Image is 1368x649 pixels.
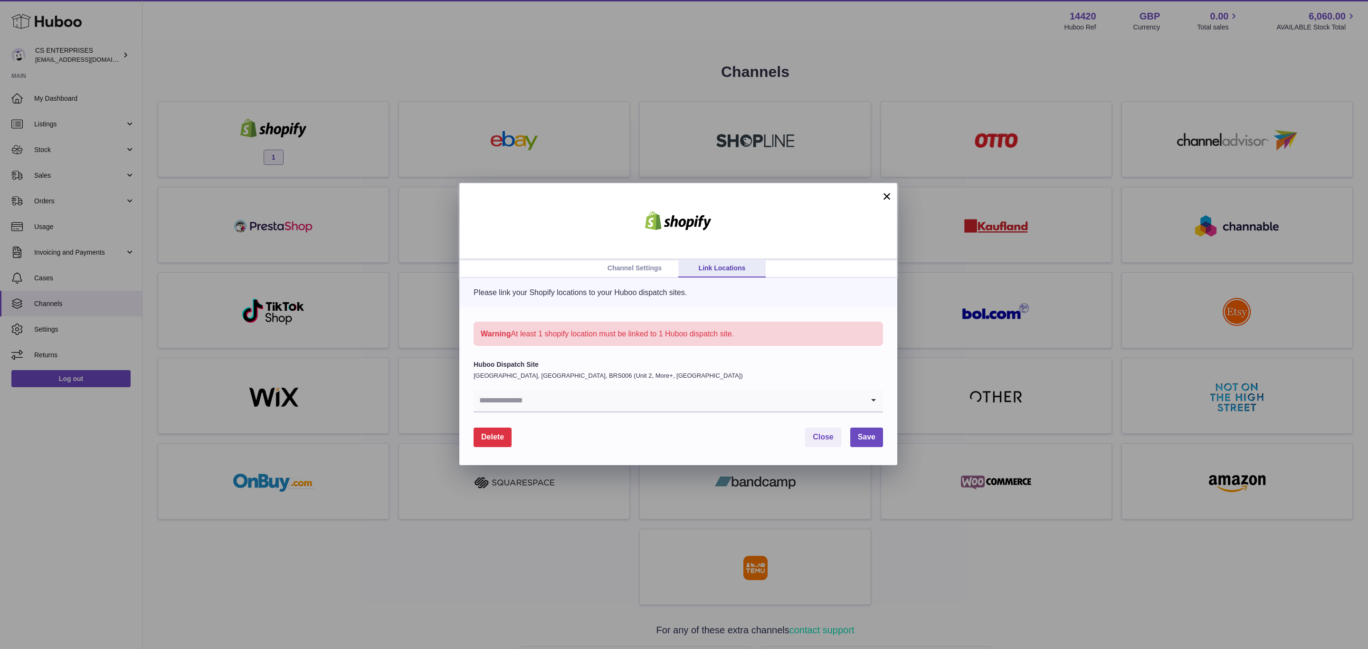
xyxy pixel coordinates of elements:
button: Close [805,428,841,447]
span: Save [858,433,875,441]
button: × [881,191,893,202]
span: Close [813,433,834,441]
p: Please link your Shopify locations to your Huboo dispatch sites. [474,287,883,298]
p: [GEOGRAPHIC_DATA], [GEOGRAPHIC_DATA], BRS006 (Unit 2, More+, [GEOGRAPHIC_DATA]) [474,372,883,380]
div: Search for option [474,390,883,412]
strong: Warning [481,330,511,338]
a: Link Locations [678,259,766,277]
button: Delete [474,428,512,447]
button: Save [850,428,883,447]
a: Channel Settings [591,259,678,277]
p: At least 1 shopify location must be linked to 1 Huboo dispatch site. [481,329,876,339]
img: shopify [638,211,719,230]
span: Delete [481,433,504,441]
label: Huboo Dispatch Site [474,360,883,369]
input: Search for option [474,390,864,411]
